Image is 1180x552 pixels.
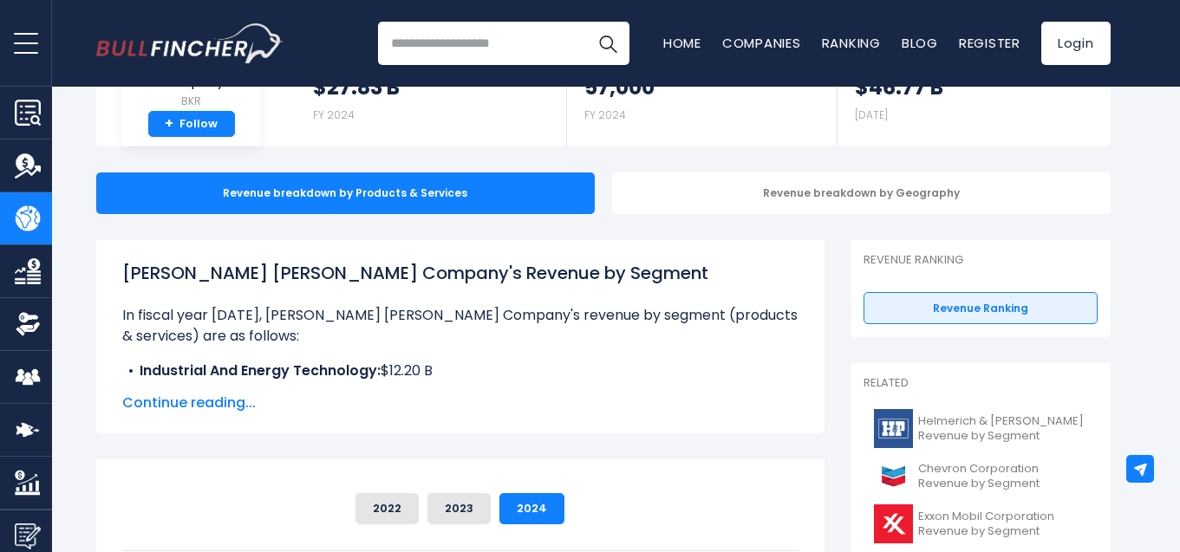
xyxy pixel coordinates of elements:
[136,46,247,89] span: [PERSON_NAME] [PERSON_NAME] Company
[722,34,801,52] a: Companies
[612,172,1111,214] div: Revenue breakdown by Geography
[959,34,1020,52] a: Register
[864,500,1098,548] a: Exxon Mobil Corporation Revenue by Segment
[584,107,626,122] small: FY 2024
[313,107,355,122] small: FY 2024
[864,376,1098,391] p: Related
[663,34,701,52] a: Home
[838,35,1108,141] a: Market Capitalization $46.77 B [DATE]
[902,34,938,52] a: Blog
[122,393,799,413] span: Continue reading...
[918,462,1087,491] span: Chevron Corporation Revenue by Segment
[499,493,564,524] button: 2024
[148,111,235,138] a: +Follow
[864,452,1098,500] a: Chevron Corporation Revenue by Segment
[96,172,595,214] div: Revenue breakdown by Products & Services
[874,457,913,496] img: CVX logo
[15,311,41,337] img: Ownership
[165,116,173,132] strong: +
[96,23,284,63] img: Bullfincher logo
[855,74,943,101] strong: $46.77 B
[313,74,400,101] strong: $27.83 B
[122,260,799,286] h1: [PERSON_NAME] [PERSON_NAME] Company's Revenue by Segment
[918,510,1087,539] span: Exxon Mobil Corporation Revenue by Segment
[296,35,567,141] a: Revenue $27.83 B FY 2024
[822,34,881,52] a: Ranking
[864,292,1098,325] a: Revenue Ranking
[864,253,1098,268] p: Revenue Ranking
[874,409,913,448] img: HP logo
[1041,22,1111,65] a: Login
[864,405,1098,452] a: Helmerich & [PERSON_NAME] Revenue by Segment
[584,74,655,101] strong: 57,000
[122,305,799,347] p: In fiscal year [DATE], [PERSON_NAME] [PERSON_NAME] Company's revenue by segment (products & servi...
[96,23,283,63] a: Go to homepage
[355,493,419,524] button: 2022
[427,493,491,524] button: 2023
[567,35,837,141] a: Employees 57,000 FY 2024
[918,414,1087,444] span: Helmerich & [PERSON_NAME] Revenue by Segment
[874,504,913,543] img: XOM logo
[136,94,247,109] small: BKR
[586,22,629,65] button: Search
[855,107,888,122] small: [DATE]
[122,360,799,381] li: $12.20 B
[140,360,381,380] b: Industrial And Energy Technology:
